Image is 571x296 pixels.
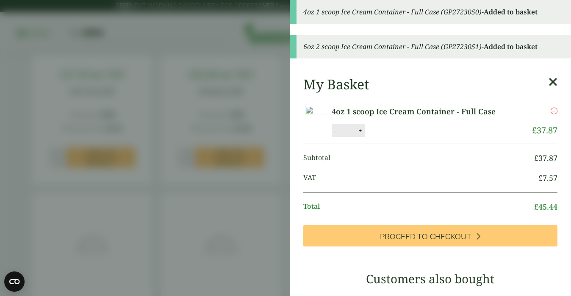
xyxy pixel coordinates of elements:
bdi: 37.87 [534,153,557,163]
em: 6oz 2 scoop Ice Cream Container - Full Case (GP2723051) [303,42,482,51]
span: Proceed to Checkout [380,232,472,241]
span: £ [534,202,538,212]
span: Total [303,201,534,213]
a: 4oz 1 scoop Ice Cream Container - Full Case [332,106,514,117]
strong: Added to basket [484,7,538,17]
span: £ [538,173,543,183]
a: Proceed to Checkout [303,225,557,246]
strong: Added to basket [484,42,538,51]
a: Remove this item [551,106,557,116]
span: Subtotal [303,152,534,164]
bdi: 7.57 [538,173,557,183]
span: £ [532,124,537,136]
div: - [290,35,571,58]
span: VAT [303,172,538,184]
span: £ [534,153,538,163]
bdi: 45.44 [534,202,557,212]
bdi: 37.87 [532,124,557,136]
button: - [332,127,339,134]
h2: My Basket [303,76,369,92]
button: + [356,127,364,134]
em: 4oz 1 scoop Ice Cream Container - Full Case (GP2723050) [303,7,482,17]
h3: Customers also bought [303,272,557,286]
button: Open CMP widget [4,271,25,292]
